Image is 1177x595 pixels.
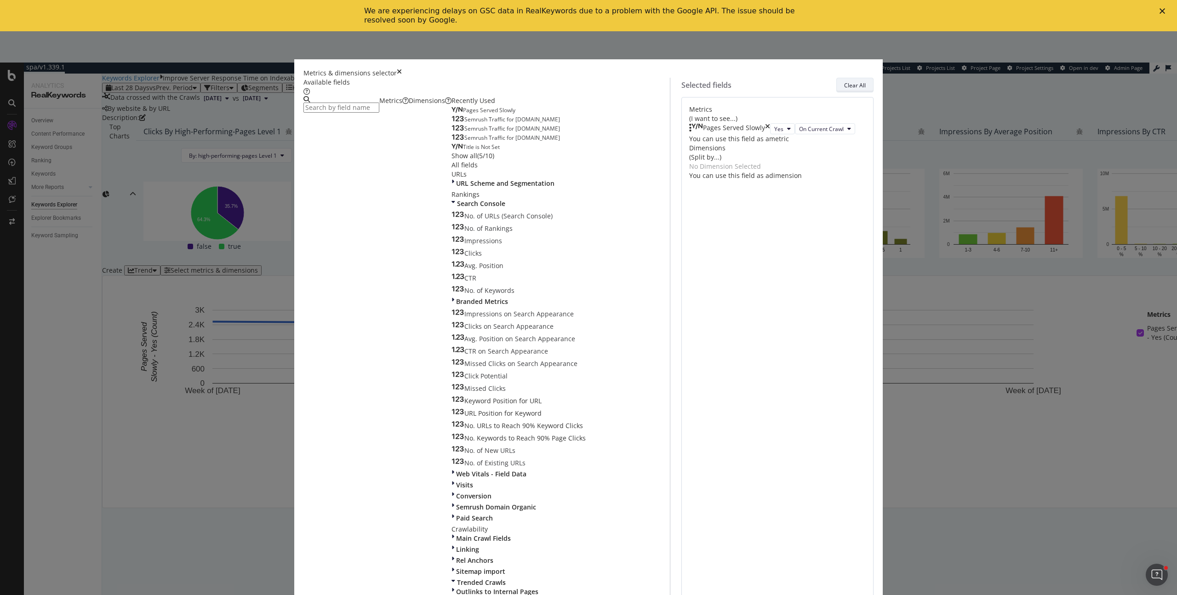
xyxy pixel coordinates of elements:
span: Trended Crawls [457,578,506,587]
div: Recently Used [451,96,670,105]
button: Clear All [836,78,874,92]
span: No. of Rankings [464,224,513,233]
span: Clicks on Search Appearance [464,322,554,331]
div: Rankings [451,190,670,199]
span: No. URLs to Reach 90% Keyword Clicks [464,421,583,430]
div: (I want to see...) [689,114,866,123]
span: CTR on Search Appearance [464,347,548,355]
span: Keyword Position for URL [464,396,542,405]
span: Semrush Traffic for [DOMAIN_NAME] [464,125,560,132]
span: No. of URLs (Search Console) [464,212,553,220]
span: Linking [456,545,479,554]
span: Click Potential [464,372,508,380]
div: times [765,123,770,134]
span: Main Crawl Fields [456,534,511,543]
div: Metrics [689,105,866,123]
div: ( 5 / 10 ) [477,151,494,160]
span: URL Position for Keyword [464,409,542,418]
span: No. Keywords to Reach 90% Page Clicks [464,434,586,442]
span: URL Scheme and Segmentation [456,179,554,188]
div: You can use this field as a metric [689,134,866,143]
div: No Dimension Selected [689,162,761,171]
span: Clicks [464,249,482,257]
div: Dimensions [409,96,451,105]
div: Selected fields [681,80,731,91]
div: Metrics & dimensions selector [303,69,397,78]
div: Metrics [379,96,409,105]
div: (Split by...) [689,153,866,162]
span: Impressions [464,236,502,245]
span: Conversion [456,492,491,500]
span: On Current Crawl [799,125,844,133]
span: Yes [774,125,783,133]
span: Avg. Position on Search Appearance [464,334,575,343]
span: Pages Served Slowly [463,106,515,114]
div: URLs [451,170,670,179]
span: Semrush Domain Organic [456,503,536,511]
div: You can use this field as a dimension [689,171,866,180]
div: All fields [451,160,670,170]
span: Missed Clicks [464,384,506,393]
span: Search Console [457,199,505,208]
span: Impressions on Search Appearance [464,309,574,318]
span: CTR [464,274,476,282]
button: Yes [770,123,795,134]
span: Paid Search [456,514,493,522]
div: We are experiencing delays on GSC data in RealKeywords due to a problem with the Google API. The ... [364,6,798,25]
span: Web Vitals - Field Data [456,469,526,478]
div: Show all [451,151,477,160]
div: Close [1160,8,1169,14]
div: Crawlability [451,525,670,534]
span: Semrush Traffic for [DOMAIN_NAME] [464,115,560,123]
div: Pages Served Slowly [703,123,765,134]
div: Dimensions [689,143,866,162]
span: No. of Keywords [464,286,514,295]
span: Title is Not Set [463,143,500,151]
input: Search by field name [303,103,379,113]
span: Visits [456,481,473,489]
span: Rel Anchors [456,556,493,565]
span: Missed Clicks on Search Appearance [464,359,577,368]
button: On Current Crawl [795,123,855,134]
iframe: Intercom live chat [1146,564,1168,586]
span: Avg. Position [464,261,503,270]
span: Semrush Traffic for [DOMAIN_NAME] [464,134,560,142]
span: No. of New URLs [464,446,515,455]
div: Pages Served SlowlytimesYesOn Current Crawl [689,123,866,134]
span: No. of Existing URLs [464,458,526,467]
div: times [397,69,402,78]
div: Clear All [844,81,866,89]
span: Branded Metrics [456,297,508,306]
div: Available fields [303,78,670,87]
span: Sitemap import [456,567,505,576]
